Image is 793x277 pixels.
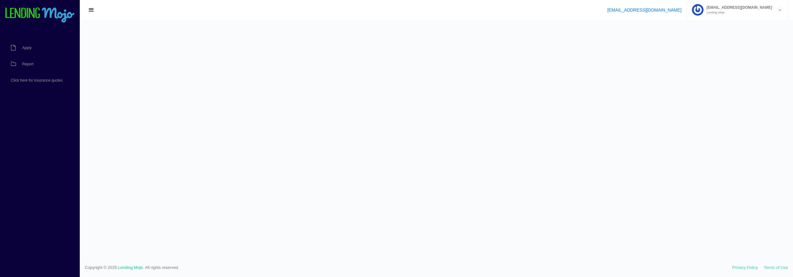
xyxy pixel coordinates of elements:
span: Copyright © 2025. . All rights reserved. [85,264,732,271]
span: [EMAIL_ADDRESS][DOMAIN_NAME] [704,6,772,9]
a: Terms of Use [764,265,788,270]
img: Profile image [692,4,704,16]
a: Lending Mojo [118,265,143,270]
span: Click here for insurance quotes [11,78,63,82]
small: Lending Mojo [704,11,772,14]
span: Apply [22,46,32,50]
span: Report [22,62,33,66]
a: [EMAIL_ADDRESS][DOMAIN_NAME] [607,8,681,13]
a: Privacy Policy [732,265,758,270]
img: logo-small.png [5,8,75,23]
